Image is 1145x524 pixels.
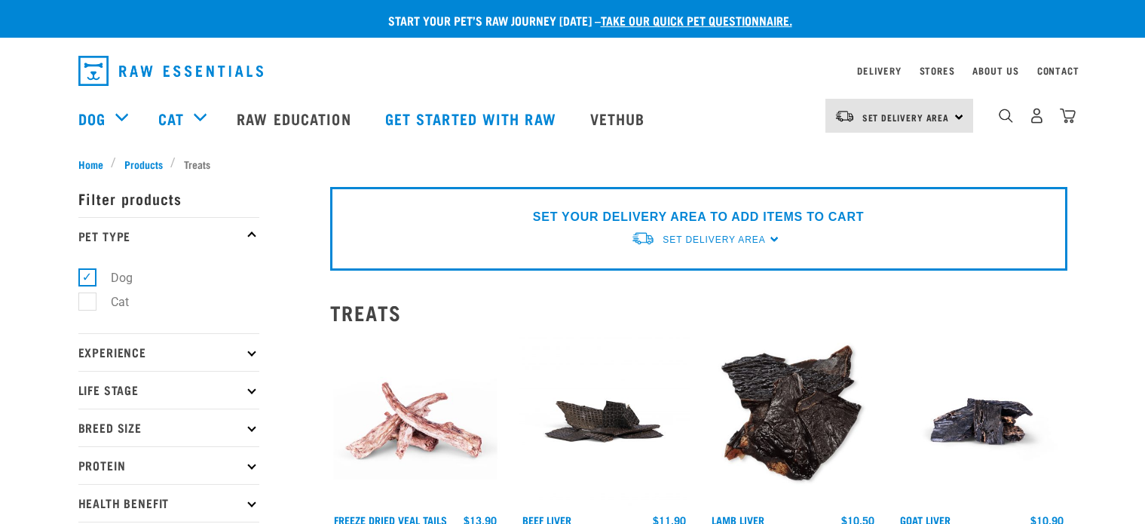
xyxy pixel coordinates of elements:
[158,107,184,130] a: Cat
[834,109,855,123] img: van-moving.png
[78,371,259,409] p: Life Stage
[78,56,263,86] img: Raw Essentials Logo
[920,68,955,73] a: Stores
[999,109,1013,123] img: home-icon-1@2x.png
[78,217,259,255] p: Pet Type
[896,336,1067,507] img: Goat Liver
[78,333,259,371] p: Experience
[575,88,664,149] a: Vethub
[1029,108,1045,124] img: user.png
[334,517,447,522] a: Freeze Dried Veal Tails
[862,115,950,120] span: Set Delivery Area
[631,231,655,247] img: van-moving.png
[116,156,170,172] a: Products
[87,268,139,287] label: Dog
[330,336,501,507] img: FD Veal Tail White Background
[330,301,1067,324] h2: Treats
[78,409,259,446] p: Breed Size
[857,68,901,73] a: Delivery
[78,156,112,172] a: Home
[222,88,369,149] a: Raw Education
[663,234,765,245] span: Set Delivery Area
[78,484,259,522] p: Health Benefit
[712,517,764,522] a: Lamb Liver
[78,107,106,130] a: Dog
[900,517,951,522] a: Goat Liver
[533,208,864,226] p: SET YOUR DELIVERY AREA TO ADD ITEMS TO CART
[78,156,1067,172] nav: breadcrumbs
[601,17,792,23] a: take our quick pet questionnaire.
[522,517,571,522] a: Beef Liver
[124,156,163,172] span: Products
[519,336,690,507] img: Beef Liver
[708,336,879,507] img: Beef Liver and Lamb Liver Treats
[1037,68,1079,73] a: Contact
[972,68,1018,73] a: About Us
[87,293,135,311] label: Cat
[66,50,1079,92] nav: dropdown navigation
[78,179,259,217] p: Filter products
[78,446,259,484] p: Protein
[370,88,575,149] a: Get started with Raw
[1060,108,1076,124] img: home-icon@2x.png
[78,156,103,172] span: Home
